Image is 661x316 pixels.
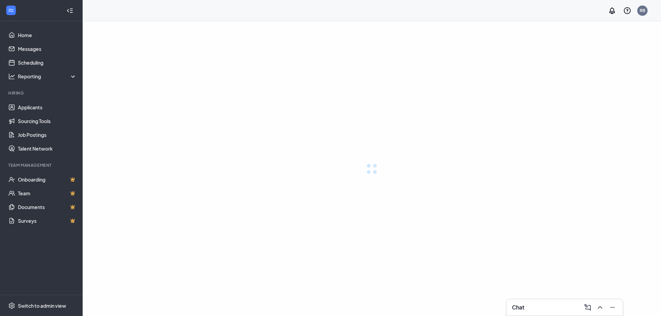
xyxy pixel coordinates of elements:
[18,28,77,42] a: Home
[8,302,15,309] svg: Settings
[18,186,77,200] a: TeamCrown
[640,8,645,13] div: RB
[18,73,77,80] div: Reporting
[8,7,14,14] svg: WorkstreamLogo
[8,73,15,80] svg: Analysis
[18,100,77,114] a: Applicants
[596,303,604,312] svg: ChevronUp
[18,302,66,309] div: Switch to admin view
[18,200,77,214] a: DocumentsCrown
[608,303,617,312] svg: Minimize
[18,56,77,69] a: Scheduling
[18,128,77,142] a: Job Postings
[8,90,75,96] div: Hiring
[8,162,75,168] div: Team Management
[18,173,77,186] a: OnboardingCrown
[18,214,77,228] a: SurveysCrown
[608,7,616,15] svg: Notifications
[581,302,592,313] button: ComposeMessage
[18,114,77,128] a: Sourcing Tools
[18,42,77,56] a: Messages
[584,303,592,312] svg: ComposeMessage
[606,302,617,313] button: Minimize
[512,304,524,311] h3: Chat
[66,7,73,14] svg: Collapse
[594,302,605,313] button: ChevronUp
[623,7,631,15] svg: QuestionInfo
[18,142,77,155] a: Talent Network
